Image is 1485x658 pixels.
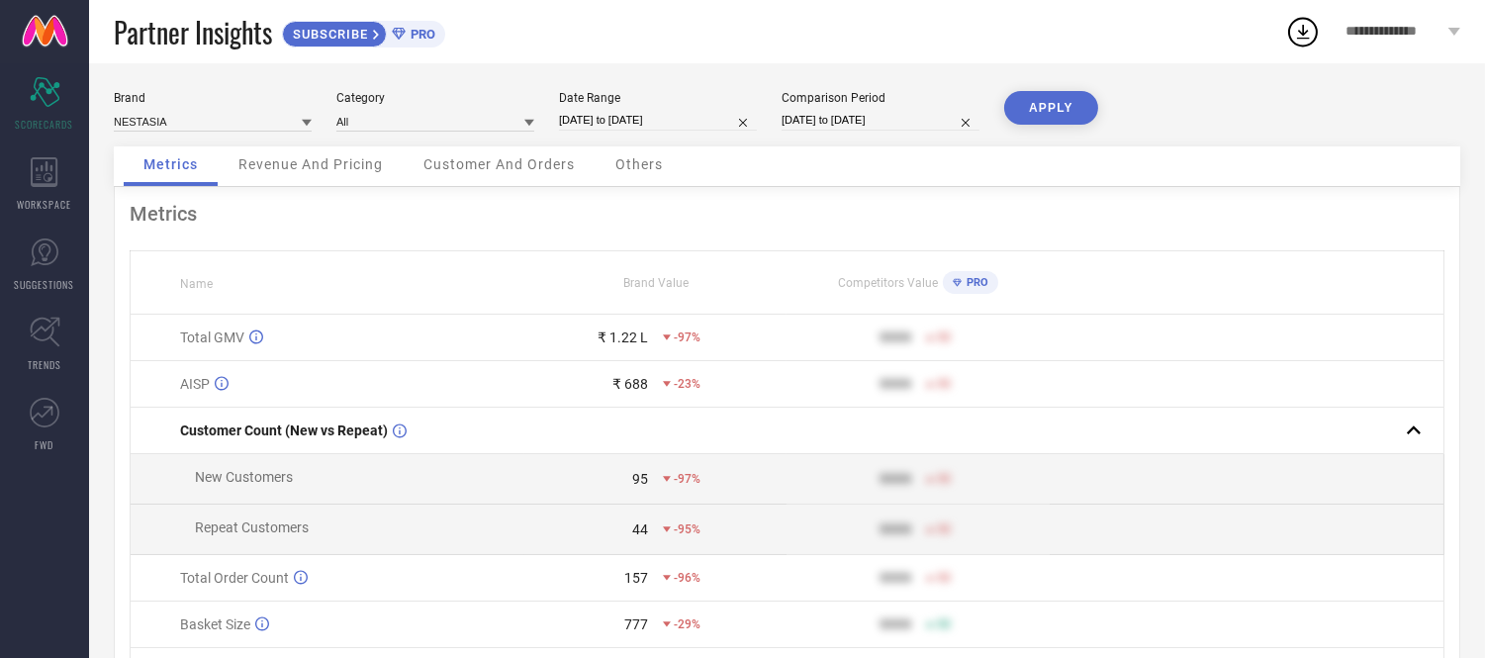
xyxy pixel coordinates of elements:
span: 50 [937,472,951,486]
div: 9999 [880,329,911,345]
span: -96% [674,571,700,585]
span: AISP [180,376,210,392]
button: APPLY [1004,91,1098,125]
div: Open download list [1285,14,1321,49]
span: SUGGESTIONS [15,277,75,292]
span: New Customers [195,469,293,485]
span: Repeat Customers [195,519,309,535]
span: Basket Size [180,616,250,632]
span: PRO [406,27,435,42]
span: 50 [937,571,951,585]
input: Select date range [559,110,757,131]
div: 9999 [880,616,911,632]
span: SUBSCRIBE [283,27,373,42]
span: Revenue And Pricing [238,156,383,172]
span: -23% [674,377,700,391]
span: Total GMV [180,329,244,345]
div: 9999 [880,521,911,537]
div: ₹ 688 [612,376,648,392]
span: -29% [674,617,700,631]
div: Metrics [130,202,1444,226]
div: 777 [624,616,648,632]
span: Total Order Count [180,570,289,586]
span: -97% [674,472,700,486]
div: 9999 [880,570,911,586]
div: Brand [114,91,312,105]
span: TRENDS [28,357,61,372]
a: SUBSCRIBEPRO [282,16,445,47]
div: 9999 [880,471,911,487]
div: Category [336,91,534,105]
span: WORKSPACE [18,197,72,212]
span: 50 [937,522,951,536]
span: 50 [937,377,951,391]
span: Brand Value [623,276,689,290]
span: Customer And Orders [423,156,575,172]
div: Date Range [559,91,757,105]
span: -95% [674,522,700,536]
span: SCORECARDS [16,117,74,132]
div: ₹ 1.22 L [598,329,648,345]
span: PRO [962,276,988,289]
div: Comparison Period [782,91,979,105]
input: Select comparison period [782,110,979,131]
div: 9999 [880,376,911,392]
span: Partner Insights [114,12,272,52]
span: Name [180,277,213,291]
div: 157 [624,570,648,586]
span: FWD [36,437,54,452]
span: Metrics [143,156,198,172]
span: Competitors Value [838,276,938,290]
div: 44 [632,521,648,537]
span: 50 [937,330,951,344]
div: 95 [632,471,648,487]
span: Others [615,156,663,172]
span: Customer Count (New vs Repeat) [180,423,388,438]
span: 50 [937,617,951,631]
span: -97% [674,330,700,344]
